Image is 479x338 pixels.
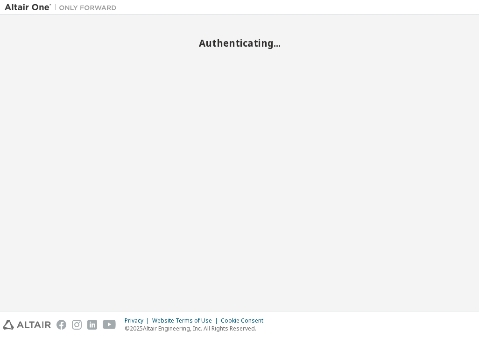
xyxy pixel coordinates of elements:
img: facebook.svg [56,320,66,330]
div: Website Terms of Use [152,317,221,324]
img: linkedin.svg [87,320,97,330]
h2: Authenticating... [5,37,474,49]
img: Altair One [5,3,121,12]
img: youtube.svg [103,320,116,330]
img: altair_logo.svg [3,320,51,330]
div: Cookie Consent [221,317,269,324]
p: © 2025 Altair Engineering, Inc. All Rights Reserved. [125,324,269,332]
div: Privacy [125,317,152,324]
img: instagram.svg [72,320,82,330]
